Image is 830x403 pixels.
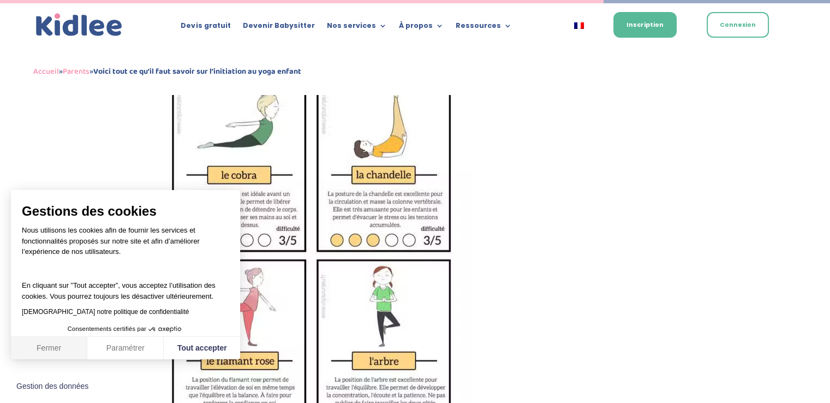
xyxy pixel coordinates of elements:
[707,12,769,38] a: Connexion
[574,22,584,29] img: Français
[326,22,386,34] a: Nos services
[62,322,189,336] button: Consentements certifiés par
[33,11,125,39] img: logo_kidlee_bleu
[16,382,88,392] span: Gestion des données
[613,12,677,38] a: Inscription
[22,203,229,220] span: Gestions des cookies
[164,337,240,360] button: Tout accepter
[33,65,59,78] a: Accueil
[33,65,301,78] span: » »
[242,22,314,34] a: Devenir Babysitter
[22,270,229,302] p: En cliquant sur ”Tout accepter”, vous acceptez l’utilisation des cookies. Vous pourrez toujours l...
[398,22,443,34] a: À propos
[68,326,146,332] span: Consentements certifiés par
[148,313,181,346] svg: Axeptio
[10,375,95,398] button: Fermer le widget sans consentement
[93,65,301,78] strong: Voici tout ce qu’il faut savoir sur l’initiation au yoga enfant
[22,225,229,264] p: Nous utilisons les cookies afin de fournir les services et fonctionnalités proposés sur notre sit...
[11,337,87,360] button: Fermer
[63,65,89,78] a: Parents
[181,22,230,34] a: Devis gratuit
[455,22,511,34] a: Ressources
[33,11,125,39] a: Kidlee Logo
[22,308,189,316] a: [DEMOGRAPHIC_DATA] notre politique de confidentialité
[87,337,164,360] button: Paramétrer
